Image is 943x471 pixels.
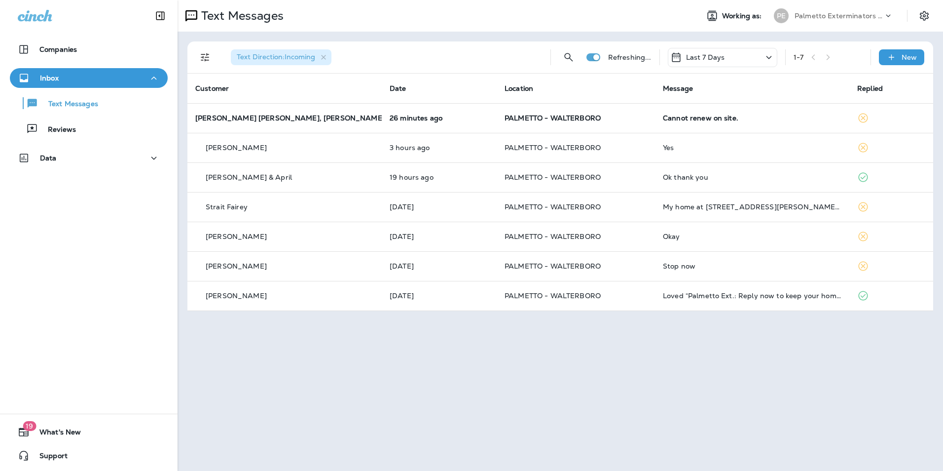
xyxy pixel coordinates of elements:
button: Companies [10,39,168,59]
p: New [902,53,917,61]
p: Palmetto Exterminators LLC [795,12,883,20]
p: [PERSON_NAME] [PERSON_NAME], [PERSON_NAME] [195,114,385,122]
p: Last 7 Days [686,53,725,61]
button: Settings [915,7,933,25]
p: [PERSON_NAME] [206,233,267,240]
span: Customer [195,84,229,93]
span: Replied [857,84,883,93]
p: Aug 12, 2025 04:55 PM [390,173,489,181]
p: Strait Fairey [206,203,248,211]
p: Aug 8, 2025 10:58 AM [390,262,489,270]
div: Text Direction:Incoming [231,49,331,65]
span: PALMETTO - WALTERBORO [505,114,601,122]
span: Support [30,452,68,464]
p: [PERSON_NAME] [206,292,267,300]
p: Aug 8, 2025 12:17 PM [390,203,489,211]
div: PE [774,8,789,23]
span: PALMETTO - WALTERBORO [505,232,601,241]
p: Companies [39,45,77,53]
p: Text Messages [38,100,98,109]
span: Location [505,84,533,93]
span: PALMETTO - WALTERBORO [505,143,601,152]
div: Stop now [663,262,841,270]
p: Data [40,154,57,162]
p: Reviews [38,125,76,135]
span: Working as: [722,12,764,20]
p: Text Messages [197,8,284,23]
span: Message [663,84,693,93]
div: 1 - 7 [794,53,803,61]
div: Okay [663,233,841,240]
div: Yes [663,144,841,152]
p: Aug 13, 2025 11:46 AM [390,114,489,122]
div: Cannot renew on site. [663,114,841,122]
div: Ok thank you [663,173,841,181]
button: Search Messages [559,47,579,67]
p: [PERSON_NAME] [206,144,267,152]
p: Aug 8, 2025 11:55 AM [390,233,489,240]
span: Date [390,84,406,93]
button: Inbox [10,68,168,88]
p: Aug 13, 2025 09:02 AM [390,144,489,152]
span: Text Direction : Incoming [237,52,315,61]
div: Loved “Palmetto Ext.: Reply now to keep your home safe from pests with Quarterly Pest Control! Ta... [663,292,841,300]
span: 19 [23,421,36,431]
button: Collapse Sidebar [146,6,174,26]
span: PALMETTO - WALTERBORO [505,262,601,271]
div: My home at 9136 Lottie Pope Rd is being invaded by roaches. Please confirm your receipt of this m... [663,203,841,211]
button: 19What's New [10,422,168,442]
p: Refreshing... [608,53,652,61]
button: Text Messages [10,93,168,114]
button: Support [10,446,168,466]
span: PALMETTO - WALTERBORO [505,291,601,300]
span: PALMETTO - WALTERBORO [505,173,601,182]
span: PALMETTO - WALTERBORO [505,202,601,211]
span: What's New [30,428,81,440]
button: Filters [195,47,215,67]
button: Reviews [10,118,168,139]
p: Aug 6, 2025 02:17 PM [390,292,489,300]
p: [PERSON_NAME] [206,262,267,270]
button: Data [10,148,168,168]
p: Inbox [40,74,59,82]
p: [PERSON_NAME] & April [206,173,292,181]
